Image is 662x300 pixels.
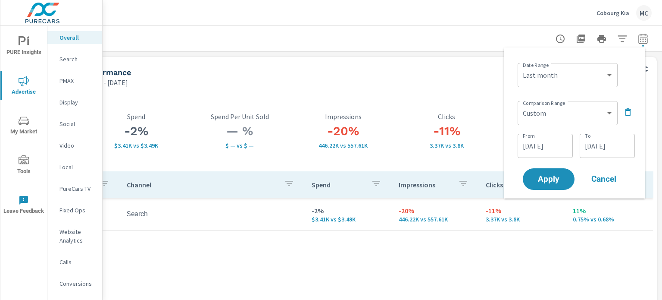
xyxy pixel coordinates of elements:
[3,195,44,216] span: Leave Feedback
[291,124,395,139] h3: -20%
[291,142,395,149] p: 446,221 vs 557,613
[47,53,102,66] div: Search
[59,279,95,288] p: Conversions
[587,175,621,183] span: Cancel
[59,227,95,245] p: Website Analytics
[531,175,566,183] span: Apply
[593,30,610,47] button: Print Report
[47,161,102,174] div: Local
[0,26,47,224] div: nav menu
[634,30,652,47] button: Select Date Range
[596,9,629,17] p: Cobourg Kia
[120,203,305,225] td: Search
[486,216,559,223] p: 3,367 vs 3,803
[188,124,291,139] h3: — %
[573,205,646,216] p: 11%
[486,205,559,216] p: -11%
[188,142,291,149] p: $ — vs $ —
[59,184,95,193] p: PureCars TV
[3,36,44,57] span: PURE Insights
[47,204,102,217] div: Fixed Ops
[47,96,102,109] div: Display
[395,113,498,120] p: Clicks
[59,163,95,171] p: Local
[399,216,472,223] p: 446.22K vs 557.61K
[59,120,95,128] p: Social
[47,182,102,195] div: PureCars TV
[3,76,44,97] span: Advertise
[59,141,95,150] p: Video
[3,155,44,177] span: Tools
[291,113,395,120] p: Impressions
[47,117,102,130] div: Social
[399,180,451,189] p: Impressions
[84,142,188,149] p: $3,405 vs $3,493
[47,31,102,44] div: Overall
[573,216,646,223] p: 0.75% vs 0.68%
[312,216,385,223] p: $3,405 vs $3,493
[127,180,277,189] p: Channel
[395,124,498,139] h3: -11%
[498,113,602,120] p: CTR
[47,225,102,247] div: Website Analytics
[47,74,102,87] div: PMAX
[188,113,291,120] p: Spend Per Unit Sold
[312,180,364,189] p: Spend
[59,55,95,63] p: Search
[486,180,538,189] p: Clicks
[84,124,188,139] h3: -2%
[47,139,102,152] div: Video
[59,76,95,85] p: PMAX
[399,205,472,216] p: -20%
[59,206,95,215] p: Fixed Ops
[498,124,602,139] h3: 11%
[523,168,575,190] button: Apply
[578,168,630,190] button: Cancel
[59,258,95,266] p: Calls
[47,277,102,290] div: Conversions
[572,30,590,47] button: "Export Report to PDF"
[395,142,498,149] p: 3,367 vs 3,803
[636,5,652,21] div: MC
[3,116,44,137] span: My Market
[84,113,188,120] p: Spend
[59,33,95,42] p: Overall
[59,98,95,107] p: Display
[498,142,602,149] p: 0.75% vs 0.68%
[47,256,102,268] div: Calls
[312,205,385,216] p: -2%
